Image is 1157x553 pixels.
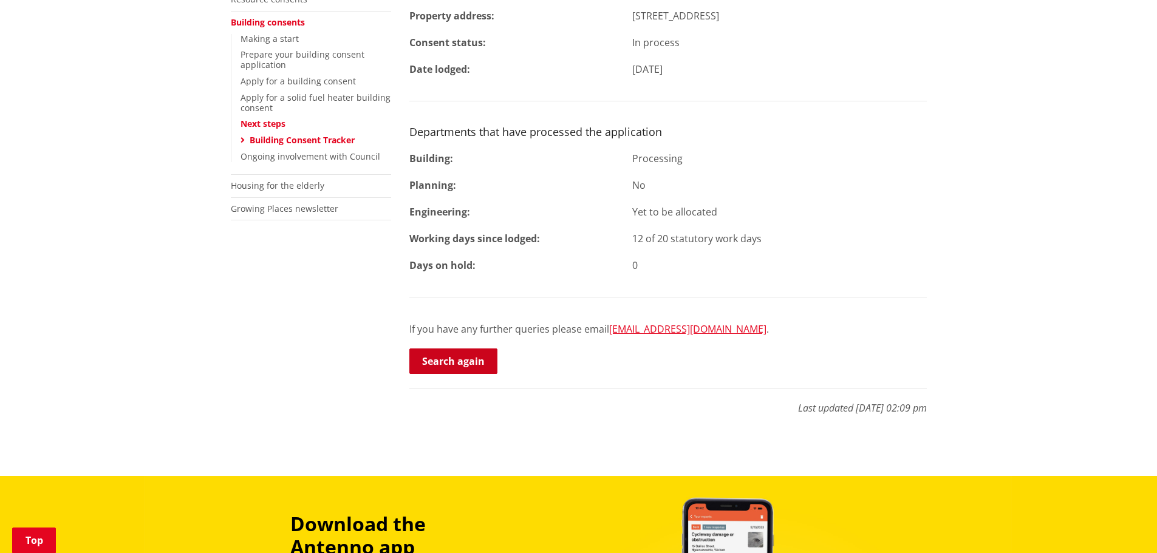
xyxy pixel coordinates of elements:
a: Apply for a solid fuel heater building consent​ [241,92,391,114]
a: Search again [409,348,497,374]
div: [DATE] [623,62,936,76]
p: Last updated [DATE] 02:09 pm [409,388,927,415]
a: Next steps [241,118,285,129]
strong: Consent status: [409,36,486,49]
h3: Departments that have processed the application [409,126,927,139]
a: Prepare your building consent application [241,49,364,70]
a: Ongoing involvement with Council [241,151,380,162]
strong: Working days since lodged: [409,232,540,245]
p: If you have any further queries please email . [409,322,927,336]
a: Apply for a building consent [241,75,356,87]
strong: Planning: [409,178,456,192]
div: 12 of 20 statutory work days [623,231,936,246]
a: Building consents [231,16,305,28]
div: [STREET_ADDRESS] [623,8,936,23]
a: Making a start [241,33,299,44]
a: Top [12,528,56,553]
strong: Date lodged: [409,63,470,76]
a: Growing Places newsletter [231,203,338,214]
a: Building Consent Tracker [250,134,355,146]
a: Housing for the elderly [231,180,324,191]
strong: Building: [409,152,453,165]
div: In process [623,35,936,50]
strong: Engineering: [409,205,470,219]
div: Yet to be allocated [623,205,936,219]
strong: Property address: [409,9,494,22]
a: [EMAIL_ADDRESS][DOMAIN_NAME] [609,322,766,336]
div: 0 [623,258,936,273]
div: Processing [623,151,936,166]
iframe: Messenger Launcher [1101,502,1145,546]
div: No [623,178,936,192]
strong: Days on hold: [409,259,476,272]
